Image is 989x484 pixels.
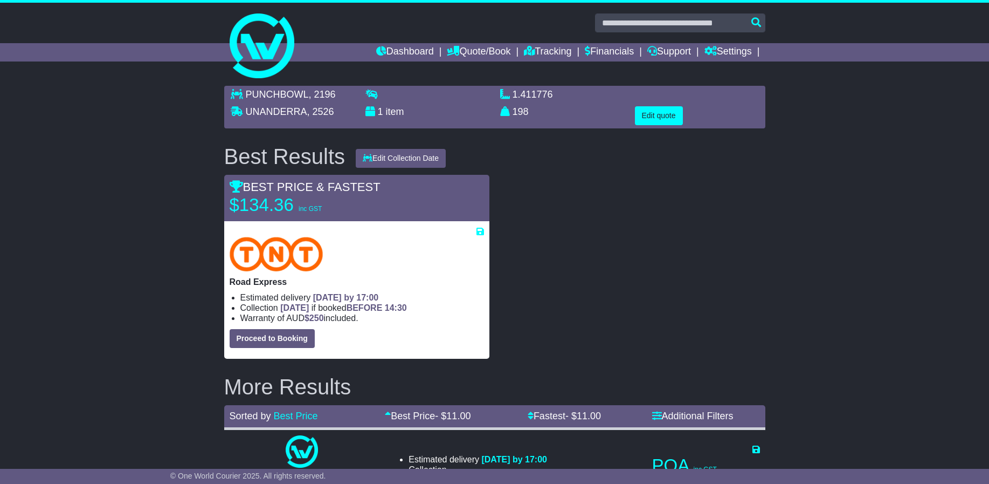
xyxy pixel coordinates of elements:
li: Collection [240,303,484,313]
a: Quote/Book [447,43,510,62]
a: Fastest- $11.00 [528,411,601,421]
a: Tracking [524,43,571,62]
a: Dashboard [376,43,434,62]
span: PUNCHBOWL [246,89,309,100]
p: Road Express [230,277,484,287]
li: Estimated delivery [409,454,547,465]
span: - $ [435,411,471,421]
span: inc GST [694,466,717,473]
span: , 2196 [309,89,336,100]
span: Sorted by [230,411,271,421]
span: 11.00 [577,411,601,421]
span: © One World Courier 2025. All rights reserved. [170,472,326,480]
span: UNANDERRA [246,106,307,117]
span: [DATE] by 17:00 [481,455,547,464]
span: [DATE] by 17:00 [313,293,379,302]
span: $ [305,313,324,323]
span: item [386,106,404,117]
a: Support [647,43,691,62]
span: 11.00 [446,411,471,421]
li: Warranty of AUD included. [240,313,484,323]
p: POA [652,455,760,476]
button: Edit Collection Date [356,149,446,168]
div: Best Results [219,145,351,168]
h2: More Results [224,375,765,399]
a: Settings [704,43,752,62]
span: 198 [513,106,529,117]
span: , 2526 [307,106,334,117]
span: if booked [280,303,406,312]
a: Financials [585,43,634,62]
span: 250 [309,313,324,323]
a: Best Price- $11.00 [385,411,471,421]
img: TNT Domestic: Road Express [230,237,323,271]
span: 14:30 [385,303,407,312]
span: - $ [565,411,601,421]
p: $134.36 [230,194,364,216]
span: 1 [378,106,383,117]
span: BEFORE [347,303,383,312]
li: Collection [409,465,547,475]
button: Proceed to Booking [230,329,315,348]
span: inc GST [299,205,322,213]
button: Edit quote [635,106,683,125]
a: Additional Filters [652,411,734,421]
li: Estimated delivery [240,292,484,303]
span: [DATE] [280,303,309,312]
a: Best Price [274,411,318,421]
span: BEST PRICE & FASTEST [230,180,381,194]
img: One World Courier: Same Day Nationwide(quotes take 0.5-1 hour) [286,435,318,468]
span: 1.411776 [513,89,553,100]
